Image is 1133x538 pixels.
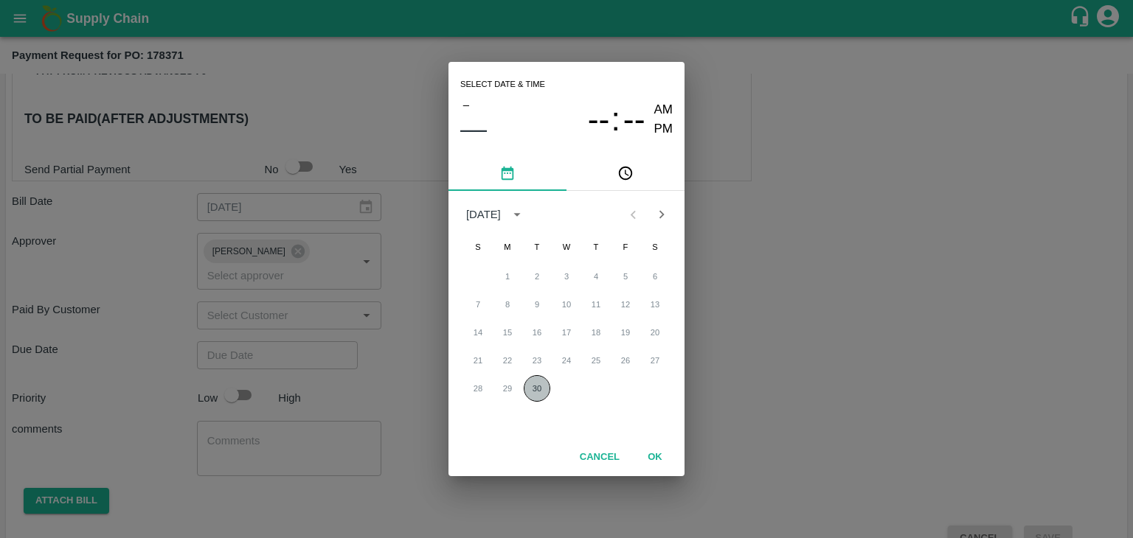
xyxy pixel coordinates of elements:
[463,95,469,114] span: –
[623,100,645,139] button: --
[654,100,673,120] button: AM
[631,444,679,470] button: OK
[524,232,550,262] span: Tuesday
[465,232,491,262] span: Sunday
[466,206,501,223] div: [DATE]
[612,232,639,262] span: Friday
[460,95,472,114] button: –
[583,232,609,262] span: Thursday
[460,74,545,96] span: Select date & time
[448,156,566,191] button: pick date
[566,156,685,191] button: pick time
[648,200,676,228] button: Next month
[611,100,620,139] span: :
[654,119,673,139] button: PM
[524,375,550,402] button: 30
[588,100,610,139] button: --
[505,203,529,226] button: calendar view is open, switch to year view
[460,114,487,144] button: ––
[494,232,521,262] span: Monday
[642,232,668,262] span: Saturday
[553,232,580,262] span: Wednesday
[574,444,626,470] button: Cancel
